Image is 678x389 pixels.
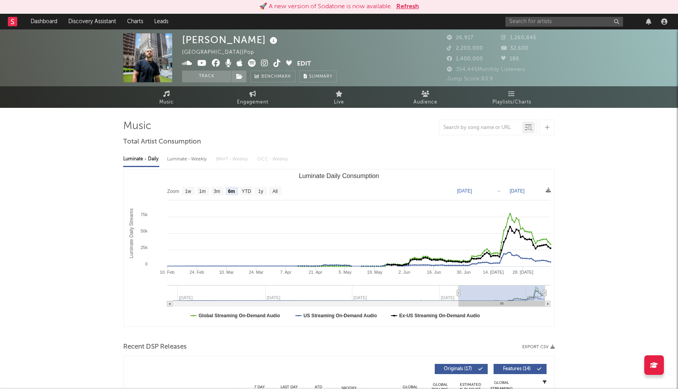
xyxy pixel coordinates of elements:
text: 25k [140,245,148,250]
button: Track [182,71,231,82]
text: Luminate Daily Streams [129,208,134,258]
span: 1,400,000 [447,56,483,62]
text: → [496,188,501,194]
span: 2,200,000 [447,46,483,51]
div: Luminate - Weekly [167,153,208,166]
div: [PERSON_NAME] [182,33,279,46]
text: All [272,189,277,194]
a: Live [296,86,382,108]
span: Summary [309,75,332,79]
svg: Luminate Daily Consumption [124,169,554,326]
text: US Streaming On-Demand Audio [304,313,377,318]
a: Charts [122,14,149,29]
a: Playlists/Charts [468,86,555,108]
text: 28. [DATE] [512,270,533,274]
span: Total Artist Consumption [123,137,201,147]
span: 354,445 Monthly Listeners [447,67,525,72]
a: Leads [149,14,174,29]
text: Global Streaming On-Demand Audio [199,313,280,318]
input: Search for artists [505,17,623,27]
text: 50k [140,229,148,233]
span: Engagement [237,98,268,107]
text: 0 [145,262,148,266]
button: Export CSV [522,345,555,349]
text: 16. Jun [427,270,441,274]
span: 186 [501,56,519,62]
button: Edit [297,59,311,69]
text: 5. May [339,270,352,274]
span: Jump Score: 83.9 [447,76,493,82]
text: 1w [185,189,191,194]
text: Zoom [167,189,179,194]
text: 24. Feb [190,270,204,274]
input: Search by song name or URL [439,125,522,131]
text: Luminate Daily Consumption [299,173,379,179]
text: Ex-US Streaming On-Demand Audio [399,313,480,318]
div: [GEOGRAPHIC_DATA] | Pop [182,48,263,57]
span: 1,260,845 [501,35,536,40]
button: Features(14) [494,364,547,374]
span: Live [334,98,344,107]
text: 6m [228,189,235,194]
span: 26,917 [447,35,474,40]
text: 30. Jun [457,270,471,274]
text: 21. Apr [308,270,322,274]
text: 10. Mar [219,270,234,274]
button: Summary [299,71,337,82]
text: 2. Jun [399,270,410,274]
text: 19. May [367,270,383,274]
span: Originals ( 17 ) [440,367,476,371]
text: 24. Mar [249,270,264,274]
span: Music [159,98,174,107]
span: Playlists/Charts [492,98,531,107]
a: Audience [382,86,468,108]
text: 10. Feb [160,270,174,274]
a: Discovery Assistant [63,14,122,29]
a: Benchmark [250,71,295,82]
button: Refresh [396,2,419,11]
a: Dashboard [25,14,63,29]
span: Features ( 14 ) [499,367,535,371]
text: 1y [258,189,263,194]
text: 1m [199,189,206,194]
span: Audience [414,98,437,107]
button: Originals(17) [435,364,488,374]
span: 32,600 [501,46,529,51]
a: Music [123,86,210,108]
text: 14. [DATE] [483,270,504,274]
text: 7. Apr [280,270,292,274]
text: YTD [242,189,251,194]
a: Engagement [210,86,296,108]
text: 75k [140,212,148,217]
span: Recent DSP Releases [123,342,187,352]
span: Benchmark [261,72,291,82]
text: [DATE] [510,188,525,194]
text: 3m [214,189,221,194]
text: [DATE] [457,188,472,194]
div: 🚀 A new version of Sodatone is now available. [259,2,392,11]
div: Luminate - Daily [123,153,159,166]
